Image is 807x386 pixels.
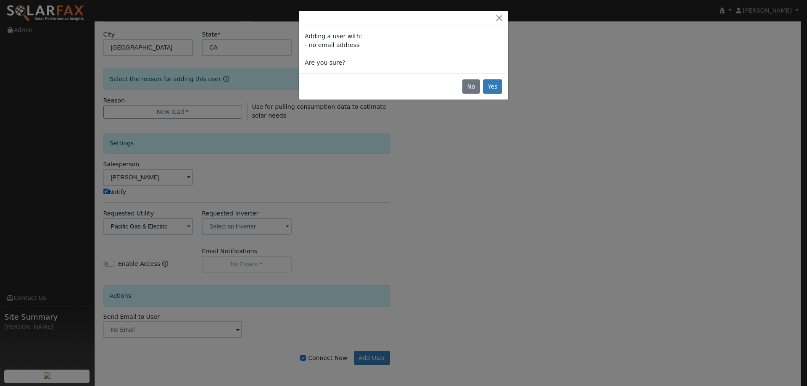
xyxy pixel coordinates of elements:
button: No [462,79,480,94]
span: Are you sure? [305,59,345,66]
span: Adding a user with: [305,33,362,39]
button: Yes [483,79,502,94]
span: - no email address [305,42,359,48]
button: Close [493,14,505,23]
